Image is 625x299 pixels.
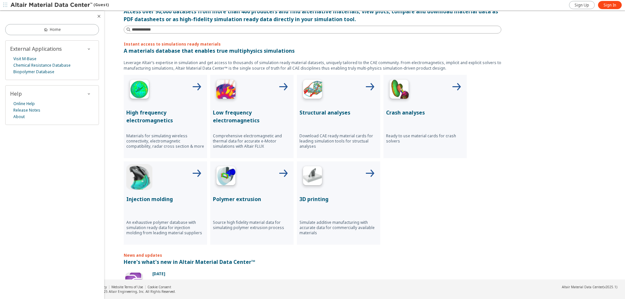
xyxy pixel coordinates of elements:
[210,161,294,245] button: Polymer Extrusion IconPolymer extrusionSource high fidelity material data for simulating polymer ...
[124,41,501,47] p: Instant access to simulations ready materials
[124,47,501,55] p: A materials database that enables true multiphysics simulations
[598,1,622,9] a: Sign In
[13,107,40,114] a: Release Notes
[213,164,239,190] img: Polymer Extrusion Icon
[604,3,616,8] span: Sign In
[10,2,109,8] div: (Guest)
[124,252,501,258] p: News and updates
[299,220,378,236] p: Simulate additive manufacturing with accurate data for commercially available materials
[126,164,152,190] img: Injection Molding Icon
[10,2,93,8] img: Altair Material Data Center
[152,279,235,285] b: AMDC version 2025.1 has been released!
[562,285,617,289] div: (v2025.1)
[210,75,294,158] button: Low Frequency IconLow frequency electromagneticsComprehensive electromagnetic and thermal data fo...
[126,77,152,103] img: High Frequency Icon
[386,77,412,103] img: Crash Analyses Icon
[96,289,176,294] div: © 2025 Altair Engineering, Inc. All Rights Reserved.
[213,220,291,230] p: Source high fidelity material data for simulating polymer extrusion process
[213,195,291,203] p: Polymer extrusion
[5,24,99,35] a: Home
[124,7,501,23] div: Access over 90,000 datasets from more than 400 producers and find alternative materials, view plo...
[13,114,25,120] a: About
[386,109,464,116] p: Crash analyses
[126,133,204,149] p: Materials for simulating wireless connectivity, electromagnetic compatibility, radar cross sectio...
[124,161,207,245] button: Injection Molding IconInjection moldingAn exhaustive polymer database with simulation ready data ...
[383,75,467,158] button: Crash Analyses IconCrash analysesReady to use material cards for crash solvers
[299,77,326,103] img: Structural Analyses Icon
[299,164,326,190] img: 3D Printing Icon
[13,101,35,107] a: Online Help
[299,109,378,116] p: Structural analyses
[575,3,589,8] span: Sign Up
[213,133,291,149] p: Comprehensive electromagnetic and thermal data for accurate e-Motor simulations with Altair FLUX
[152,271,501,277] p: [DATE]
[10,90,22,97] span: Help
[111,285,143,289] a: Website Terms of Use
[213,77,239,103] img: Low Frequency Icon
[50,27,61,32] span: Home
[13,69,54,75] a: Biopolymer Database
[124,271,145,292] img: Update Icon Software
[562,285,603,289] span: Altair Material Data Center
[297,75,380,158] button: Structural Analyses IconStructural analysesDownload CAE ready material cards for leading simulati...
[126,109,204,124] p: High frequency electromagnetics
[13,62,71,69] a: Chemical Resistance Database
[124,75,207,158] button: High Frequency IconHigh frequency electromagneticsMaterials for simulating wireless connectivity,...
[10,45,62,52] span: External Applications
[13,56,36,62] a: Visit M-Base
[213,109,291,124] p: Low frequency electromagnetics
[569,1,595,9] a: Sign Up
[124,258,501,266] p: Here's what's new in Altair Material Data Center™
[386,133,464,144] p: Ready to use material cards for crash solvers
[299,195,378,203] p: 3D printing
[299,133,378,149] p: Download CAE ready material cards for leading simulation tools for structual analyses
[147,285,171,289] a: Cookie Consent
[297,161,380,245] button: 3D Printing Icon3D printingSimulate additive manufacturing with accurate data for commercially av...
[126,220,204,236] p: An exhaustive polymer database with simulation ready data for injection molding from leading mate...
[126,195,204,203] p: Injection molding
[124,60,501,71] p: Leverage Altair’s expertise in simulation and get access to thousands of simulation ready materia...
